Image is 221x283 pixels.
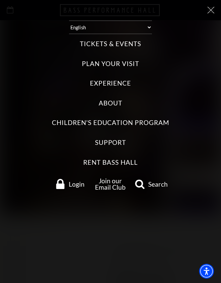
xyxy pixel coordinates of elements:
span: Login [69,181,85,187]
a: Join our Email Club [95,177,126,191]
label: Rent Bass Hall [83,158,137,167]
a: Login [50,179,90,189]
a: search [131,179,171,189]
span: Search [148,181,168,187]
select: Select: [69,21,152,34]
label: About [99,99,122,108]
label: Plan Your Visit [82,59,139,68]
label: Experience [90,79,131,88]
label: Tickets & Events [80,39,141,49]
label: Children's Education Program [52,118,169,127]
label: Support [95,138,126,147]
div: Accessibility Menu [199,264,214,279]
